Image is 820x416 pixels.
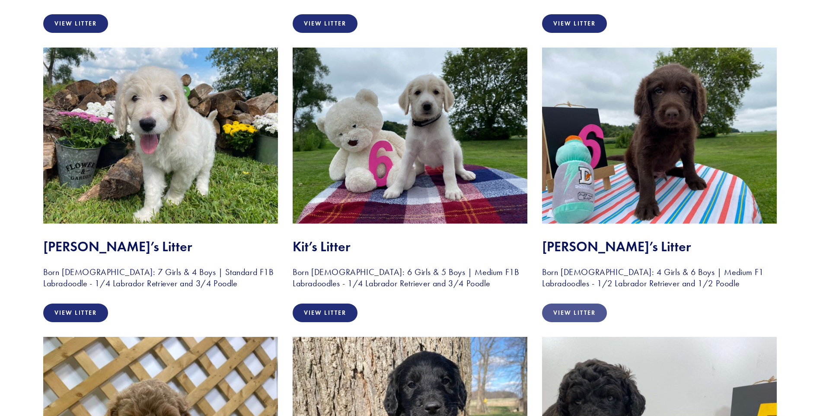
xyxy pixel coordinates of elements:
a: View Litter [542,14,607,33]
h3: Born [DEMOGRAPHIC_DATA]: 7 Girls & 4 Boys | Standard F1B Labradoodle - 1/4 Labrador Retriever and... [43,266,278,289]
a: View Litter [293,14,357,33]
h2: [PERSON_NAME]’s Litter [542,238,777,255]
h2: [PERSON_NAME]’s Litter [43,238,278,255]
a: View Litter [43,14,108,33]
a: View Litter [43,304,108,322]
a: View Litter [542,304,607,322]
h3: Born [DEMOGRAPHIC_DATA]: 6 Girls & 5 Boys | Medium F1B Labradoodles - 1/4 Labrador Retriever and ... [293,266,527,289]
a: View Litter [293,304,357,322]
h2: Kit’s Litter [293,238,527,255]
h3: Born [DEMOGRAPHIC_DATA]: 4 Girls & 6 Boys | Medium F1 Labradoodles - 1/2 Labrador Retriever and 1... [542,266,777,289]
